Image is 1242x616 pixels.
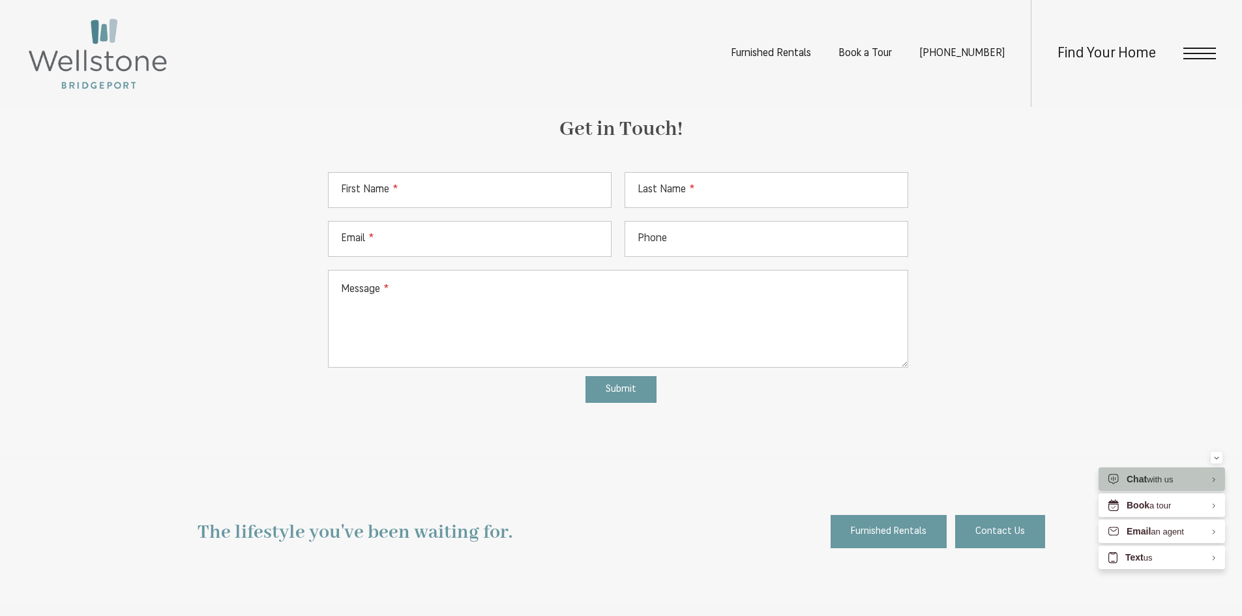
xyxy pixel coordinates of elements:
a: Find Your Home [1057,46,1156,61]
a: Furnished Rentals [831,515,947,549]
span: Phone [638,233,667,244]
button: Open Menu [1183,48,1216,59]
span: Furnished Rentals [851,523,926,540]
a: Book a Tour [838,48,892,59]
a: Contact Us [955,515,1045,549]
span: Contact Us [975,523,1025,540]
a: Furnished Rentals [731,48,811,59]
span: Last Name [638,184,686,195]
span: Message [341,284,380,295]
a: Call us at (253) 400-3144 [919,48,1005,59]
img: Wellstone [26,16,170,91]
span: Email [341,233,365,244]
h2: Get in Touch! [328,113,915,146]
p: The lifestyle you've been waiting for. [198,515,512,550]
button: Submit [585,376,657,403]
span: [PHONE_NUMBER] [919,48,1005,59]
span: First Name [341,184,389,195]
span: Submit [606,385,636,394]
